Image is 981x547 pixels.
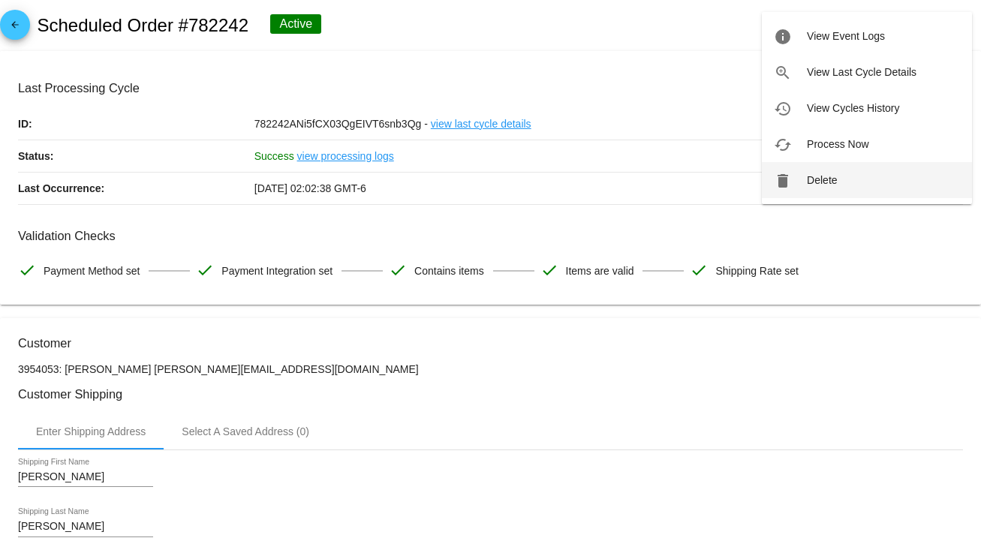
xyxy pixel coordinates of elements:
mat-icon: info [774,28,792,46]
mat-icon: zoom_in [774,64,792,82]
span: Delete [807,174,837,186]
span: View Event Logs [807,30,885,42]
span: View Last Cycle Details [807,66,916,78]
mat-icon: history [774,100,792,118]
mat-icon: cached [774,136,792,154]
span: Process Now [807,138,868,150]
mat-icon: delete [774,172,792,190]
span: View Cycles History [807,102,899,114]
